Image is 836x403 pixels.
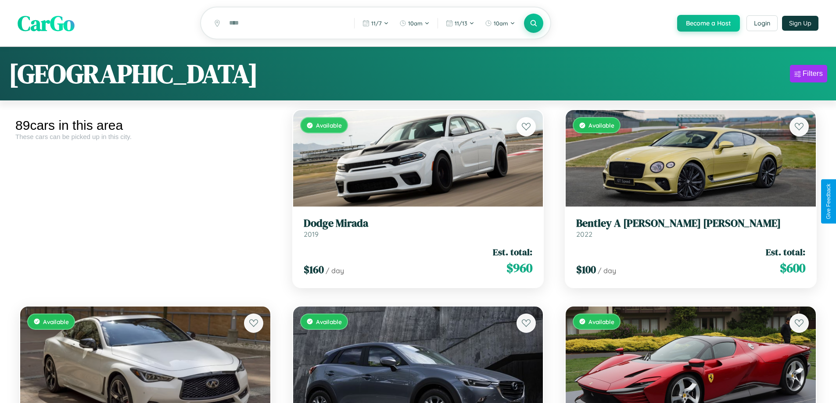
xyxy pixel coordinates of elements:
span: Available [588,318,614,325]
span: Available [588,121,614,129]
span: $ 160 [304,262,324,277]
span: 10am [408,20,423,27]
h3: Dodge Mirada [304,217,533,230]
span: Est. total: [766,246,805,258]
div: 89 cars in this area [15,118,275,133]
h1: [GEOGRAPHIC_DATA] [9,56,258,92]
button: 10am [395,16,434,30]
span: / day [326,266,344,275]
div: Filters [803,69,823,78]
h3: Bentley A [PERSON_NAME] [PERSON_NAME] [576,217,805,230]
a: Bentley A [PERSON_NAME] [PERSON_NAME]2022 [576,217,805,239]
button: Login [746,15,778,31]
button: Sign Up [782,16,818,31]
button: Filters [790,65,827,82]
div: These cars can be picked up in this city. [15,133,275,140]
span: 11 / 13 [455,20,467,27]
span: 11 / 7 [371,20,382,27]
span: 10am [494,20,508,27]
span: 2019 [304,230,319,239]
a: Dodge Mirada2019 [304,217,533,239]
span: $ 960 [506,259,532,277]
span: CarGo [18,9,75,38]
span: $ 100 [576,262,596,277]
button: 11/7 [358,16,393,30]
span: 2022 [576,230,592,239]
span: Available [43,318,69,325]
span: Est. total: [493,246,532,258]
span: Available [316,318,342,325]
button: Become a Host [677,15,740,32]
span: / day [598,266,616,275]
span: Available [316,121,342,129]
div: Give Feedback [825,184,832,219]
span: $ 600 [780,259,805,277]
button: 11/13 [441,16,479,30]
button: 10am [481,16,520,30]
